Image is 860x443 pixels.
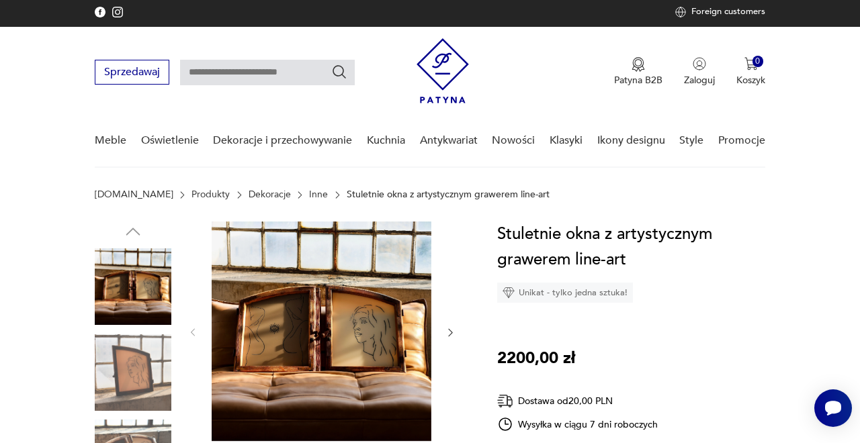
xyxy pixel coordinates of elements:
[249,189,291,200] a: Dekoracje
[309,189,328,200] a: Inne
[675,7,765,17] a: Foreign customers
[191,189,230,200] a: Produkty
[814,389,852,427] iframe: Smartsupp widget button
[95,7,105,17] img: Facebook
[684,74,715,87] p: Zaloguj
[420,115,478,166] a: Antykwariat
[141,115,199,166] a: Oświetlenie
[497,416,658,432] div: Wysyłka w ciągu 7 dni roboczych
[95,189,173,200] a: [DOMAIN_NAME]
[212,222,431,441] img: Zdjęcie produktu Stuletnie okna z artystycznym grawerem line-art
[95,334,171,411] img: Zdjęcie produktu Stuletnie okna z artystycznym grawerem line-art
[752,56,764,67] div: 0
[95,115,126,166] a: Meble
[684,57,715,87] button: Zaloguj
[550,115,583,166] a: Klasyki
[112,7,123,17] img: Facebook
[718,115,765,166] a: Promocje
[503,287,515,299] img: Ikona diamentu
[675,7,686,17] img: Ikona świata
[95,68,169,78] a: Sprzedawaj
[614,57,662,87] a: Ikona medaluPatyna B2B
[497,346,575,371] p: 2200,00 zł
[367,115,405,166] a: Kuchnia
[693,57,706,70] img: Ikonka użytkownika
[736,74,765,87] p: Koszyk
[347,189,550,200] p: Stuletnie okna z artystycznym grawerem line-art
[614,74,662,87] p: Patyna B2B
[614,57,662,87] button: Patyna B2B
[497,393,513,409] img: Ikona dostawy
[691,7,765,17] p: Foreign customers
[744,57,758,70] img: Ikona koszyka
[736,57,765,87] button: 0Koszyk
[497,283,633,303] div: Unikat - tylko jedna sztuka!
[417,38,469,103] img: Patyna - sklep z meblami i dekoracjami vintage
[497,393,658,409] div: Dostawa od 20,00 PLN
[492,115,535,166] a: Nowości
[597,115,665,166] a: Ikony designu
[632,57,645,72] img: Ikona medalu
[679,115,703,166] a: Style
[95,60,169,85] button: Sprzedawaj
[95,248,171,325] img: Zdjęcie produktu Stuletnie okna z artystycznym grawerem line-art
[213,115,352,166] a: Dekoracje i przechowywanie
[331,64,347,80] button: Szukaj
[497,222,765,273] h1: Stuletnie okna z artystycznym grawerem line-art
